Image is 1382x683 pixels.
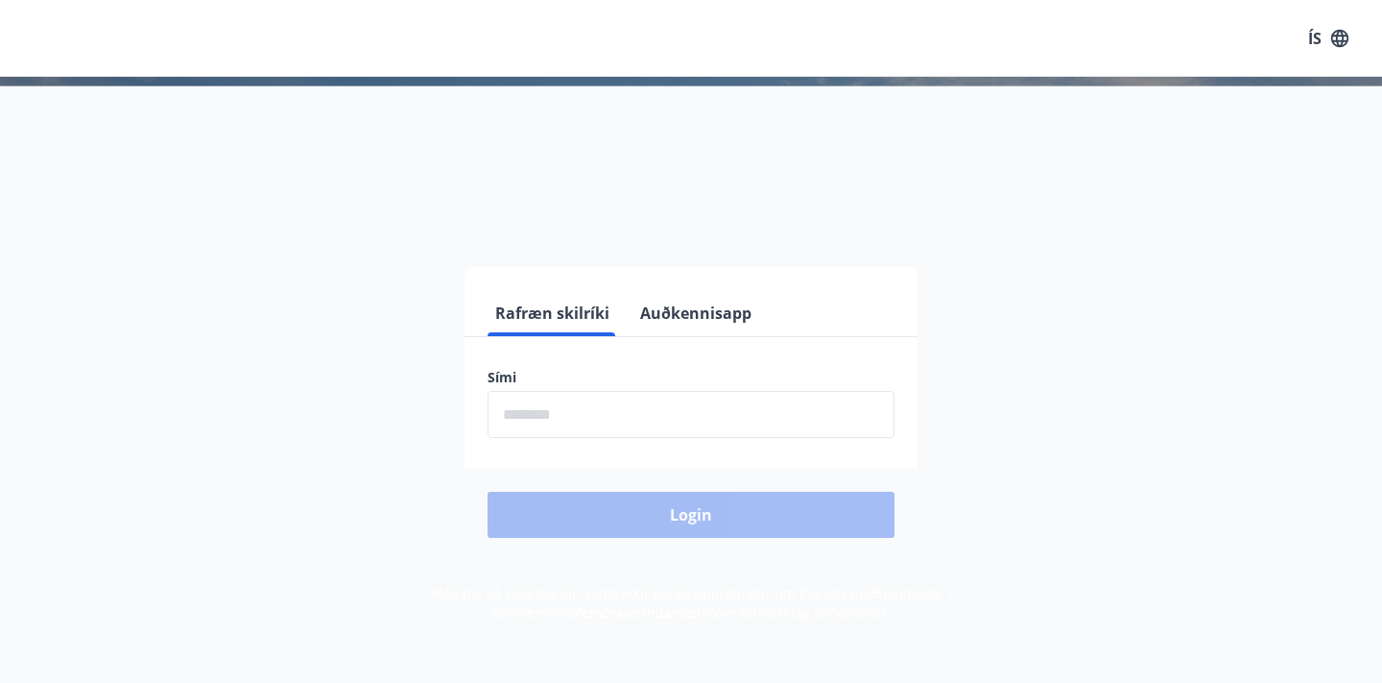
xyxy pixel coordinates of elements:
label: Sími [488,368,894,387]
button: Auðkennisapp [632,290,759,336]
button: ÍS [1298,21,1359,56]
a: Persónuverndarstefna [574,603,718,622]
h1: Félagavefur, Verkalýðsfélag Suðurlands [23,115,1359,188]
span: Með því að skrá þig inn samþykkir þú að upplýsingar um þig séu meðhöndlaðar í samræmi við Verkalý... [431,584,952,622]
span: Vinsamlegast skráðu þig inn með rafrænum skilríkjum eða Auðkennisappi. [390,205,992,228]
button: Rafræn skilríki [488,290,617,336]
